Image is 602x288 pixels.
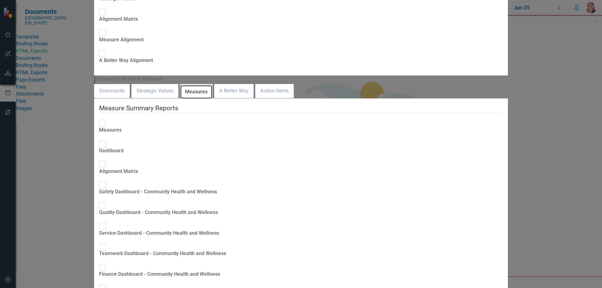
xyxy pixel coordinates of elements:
legend: Measure Summary Reports [99,103,503,113]
div: Quality Dashboard - Community Health and Wellness [99,209,218,216]
div: Alignment Matrix [99,16,138,23]
div: Safety Dashboard - Community Health and Wellness [99,188,217,196]
a: Scorecards [94,84,129,98]
a: Strategic Values [132,84,178,98]
div: Service Dashboard - Community Health and Wellness [99,230,219,237]
div: Teamwork Dashboard - Community Health and Wellness [99,250,226,257]
a: A Better Way [214,84,253,98]
a: Action Items [256,84,293,98]
a: Measures [180,85,212,99]
div: Alignment Matrix [99,168,138,175]
div: Finance Dashboard - Community Health and Wellness [99,271,220,278]
div: Dashboard [99,147,124,154]
div: Measure Alignment [99,36,144,44]
div: A Better Way Alignment [99,57,153,64]
label: Community Health & Wellness [94,76,162,83]
div: Measures [99,127,122,134]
